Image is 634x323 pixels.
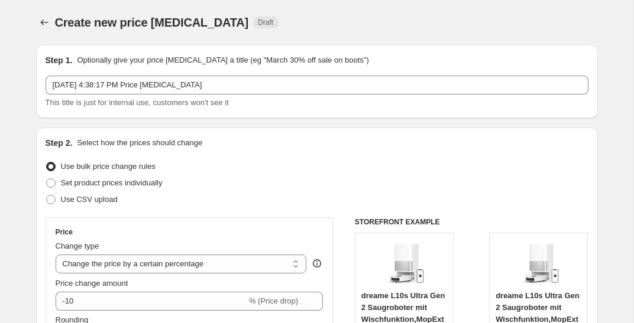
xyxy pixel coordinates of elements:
[61,178,163,187] span: Set product prices individually
[311,257,323,269] div: help
[61,162,156,171] span: Use bulk price change rules
[56,279,128,288] span: Price change amount
[77,137,202,149] p: Select how the prices should change
[258,18,273,27] span: Draft
[380,239,428,286] img: 61QmvScqROL_80x.jpg
[77,54,368,66] p: Optionally give your price [MEDICAL_DATA] a title (eg "March 30% off sale on boots")
[56,242,99,250] span: Change type
[56,292,247,311] input: -15
[46,76,588,94] input: 30% off holiday sale
[46,98,229,107] span: This title is just for internal use, customers won't see it
[515,239,562,286] img: 61QmvScqROL_80x.jpg
[46,137,73,149] h2: Step 2.
[61,195,118,204] span: Use CSV upload
[355,217,588,227] h6: STOREFRONT EXAMPLE
[55,16,249,29] span: Create new price [MEDICAL_DATA]
[56,227,73,237] h3: Price
[249,296,298,305] span: % (Price drop)
[36,14,53,31] button: Price change jobs
[46,54,73,66] h2: Step 1.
